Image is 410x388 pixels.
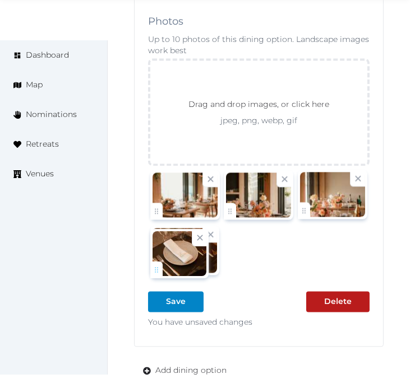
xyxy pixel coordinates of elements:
button: Save [148,291,204,312]
button: Delete [306,291,370,312]
span: Venues [26,168,54,180]
div: Save [166,296,186,307]
span: Nominations [26,109,77,120]
p: Up to 10 photos of this dining option. Landscape images work best [148,34,370,56]
label: Photos [148,13,183,29]
p: jpeg, png, webp, gif [168,115,349,126]
span: Add dining option [155,364,227,376]
span: Map [26,79,43,91]
span: Retreats [26,138,59,150]
div: You have unsaved changes [148,316,370,328]
span: Dashboard [26,49,69,61]
p: Drag and drop images, or click here [179,98,338,115]
div: Delete [324,296,352,307]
